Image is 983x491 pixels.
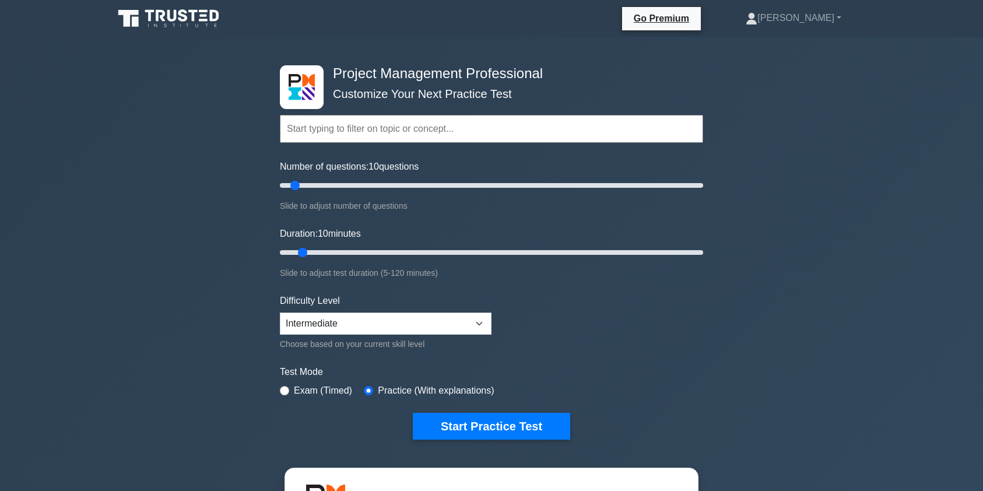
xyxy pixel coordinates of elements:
label: Number of questions: questions [280,160,419,174]
div: Slide to adjust test duration (5-120 minutes) [280,266,703,280]
button: Start Practice Test [413,413,570,440]
h4: Project Management Professional [328,65,646,82]
span: 10 [318,229,328,239]
label: Difficulty Level [280,294,340,308]
label: Test Mode [280,365,703,379]
a: Go Premium [627,11,696,26]
span: 10 [368,162,379,171]
div: Choose based on your current skill level [280,337,491,351]
div: Slide to adjust number of questions [280,199,703,213]
label: Exam (Timed) [294,384,352,398]
label: Practice (With explanations) [378,384,494,398]
label: Duration: minutes [280,227,361,241]
a: [PERSON_NAME] [718,6,869,30]
input: Start typing to filter on topic or concept... [280,115,703,143]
